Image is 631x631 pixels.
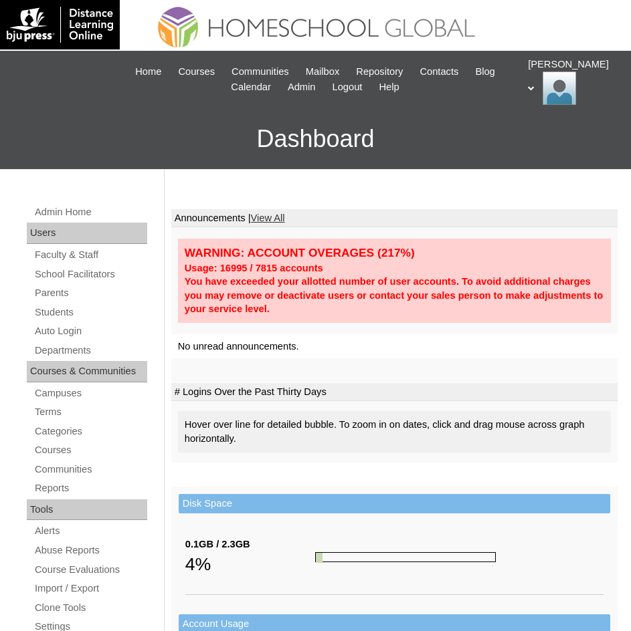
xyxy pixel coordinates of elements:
div: WARNING: ACCOUNT OVERAGES (217%) [185,245,604,261]
span: Help [379,80,399,95]
a: Students [33,304,147,321]
div: Tools [27,499,147,521]
a: Categories [33,423,147,440]
a: Parents [33,285,147,301]
a: Clone Tools [33,600,147,616]
span: Contacts [420,64,458,80]
span: Home [135,64,161,80]
div: Courses & Communities [27,361,147,382]
td: No unread announcements. [171,334,618,359]
span: Calendar [231,80,270,95]
div: [PERSON_NAME] [528,57,618,105]
a: Mailbox [299,64,347,80]
a: Calendar [224,80,277,95]
a: Help [372,80,405,95]
span: Blog [475,64,494,80]
td: # Logins Over the Past Thirty Days [171,383,618,402]
div: You have exceeded your allotted number of user accounts. To avoid additional charges you may remo... [185,275,604,316]
span: Courses [178,64,215,80]
a: School Facilitators [33,266,147,283]
span: Admin [288,80,316,95]
a: Abuse Reports [33,542,147,559]
a: View All [251,213,285,223]
a: Auto Login [33,323,147,340]
a: Admin [281,80,323,95]
span: Communities [232,64,289,80]
a: Departments [33,342,147,359]
div: 0.1GB / 2.3GB [185,537,315,551]
a: Courses [33,442,147,459]
a: Import / Export [33,580,147,597]
a: Blog [468,64,501,80]
a: Faculty & Staff [33,247,147,263]
a: Alerts [33,523,147,539]
span: Logout [333,80,363,95]
a: Course Evaluations [33,561,147,578]
span: Repository [356,64,403,80]
span: Mailbox [306,64,340,80]
a: Communities [33,461,147,478]
a: Repository [349,64,410,80]
a: Contacts [413,64,465,80]
a: Communities [225,64,296,80]
a: Terms [33,404,147,420]
strong: Usage: 16995 / 7815 accounts [185,263,323,273]
a: Home [128,64,168,80]
a: Reports [33,480,147,497]
td: Announcements | [171,209,618,228]
a: Courses [171,64,221,80]
div: Hover over line for detailed bubble. To zoom in on dates, click and drag mouse across graph horiz... [178,411,611,452]
img: Ariane Ebuen [543,72,576,105]
img: logo-white.png [7,7,113,43]
a: Campuses [33,385,147,402]
div: Users [27,223,147,244]
div: 4% [185,551,315,578]
a: Logout [326,80,369,95]
td: Disk Space [179,494,610,513]
a: Admin Home [33,204,147,221]
h3: Dashboard [7,109,624,169]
